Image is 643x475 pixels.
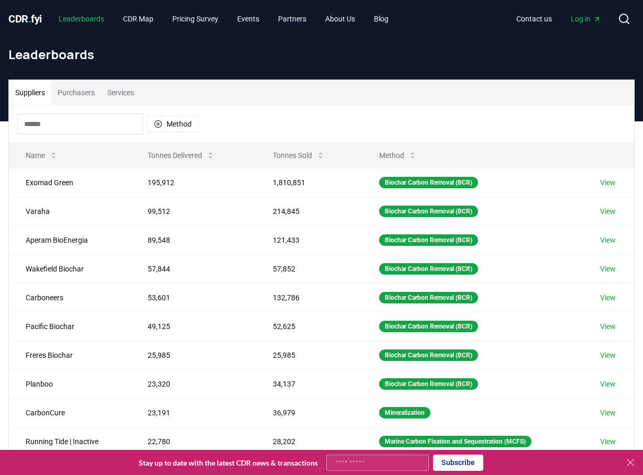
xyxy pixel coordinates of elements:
nav: Main [50,9,397,28]
span: Log in [571,14,601,24]
td: Planboo [9,369,131,398]
a: Leaderboards [50,9,113,28]
td: Exomad Green [9,168,131,197]
td: Varaha [9,197,131,225]
a: Blog [365,9,397,28]
a: Events [229,9,268,28]
td: Freres Biochar [9,341,131,369]
div: Biochar Carbon Removal (BCR) [379,321,478,332]
a: View [600,235,616,245]
div: Biochar Carbon Removal (BCR) [379,292,478,303]
td: 23,320 [131,369,256,398]
div: Biochar Carbon Removal (BCR) [379,378,478,390]
a: Contact us [508,9,560,28]
span: CDR fyi [8,13,42,25]
div: Biochar Carbon Removal (BCR) [379,263,478,275]
td: 57,844 [131,254,256,283]
button: Name [17,145,66,166]
a: View [600,292,616,303]
td: 22,780 [131,427,256,456]
td: 1,810,851 [256,168,362,197]
td: Wakefield Biochar [9,254,131,283]
a: View [600,321,616,332]
button: Tonnes Delivered [139,145,223,166]
td: Carboneers [9,283,131,312]
td: Pacific Biochar [9,312,131,341]
td: 214,845 [256,197,362,225]
td: 99,512 [131,197,256,225]
td: 49,125 [131,312,256,341]
a: View [600,264,616,274]
a: View [600,408,616,418]
td: Running Tide | Inactive [9,427,131,456]
button: Services [101,80,140,105]
a: Pricing Survey [164,9,227,28]
div: Marine Carbon Fixation and Sequestration (MCFS) [379,436,531,447]
nav: Main [508,9,609,28]
td: 28,202 [256,427,362,456]
td: Aperam BioEnergia [9,225,131,254]
button: Method [147,116,198,132]
td: 132,786 [256,283,362,312]
a: View [600,350,616,360]
button: Purchasers [51,80,101,105]
a: View [600,436,616,447]
a: About Us [317,9,363,28]
a: Partners [270,9,315,28]
td: 195,912 [131,168,256,197]
td: 23,191 [131,398,256,427]
td: CarbonCure [9,398,131,427]
a: CDR.fyi [8,12,42,26]
button: Tonnes Sold [264,145,333,166]
div: Biochar Carbon Removal (BCR) [379,349,478,361]
td: 89,548 [131,225,256,254]
td: 52,625 [256,312,362,341]
td: 121,433 [256,225,362,254]
td: 57,852 [256,254,362,283]
span: . [28,13,31,25]
td: 25,985 [131,341,256,369]
a: View [600,177,616,188]
td: 53,601 [131,283,256,312]
div: Biochar Carbon Removal (BCR) [379,234,478,246]
div: Mineralization [379,407,430,419]
a: CDR Map [115,9,162,28]
a: Log in [562,9,609,28]
div: Biochar Carbon Removal (BCR) [379,206,478,217]
td: 36,979 [256,398,362,427]
h1: Leaderboards [8,46,635,63]
a: View [600,206,616,217]
button: Suppliers [9,80,51,105]
td: 25,985 [256,341,362,369]
a: View [600,379,616,389]
div: Biochar Carbon Removal (BCR) [379,177,478,188]
td: 34,137 [256,369,362,398]
button: Method [371,145,425,166]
